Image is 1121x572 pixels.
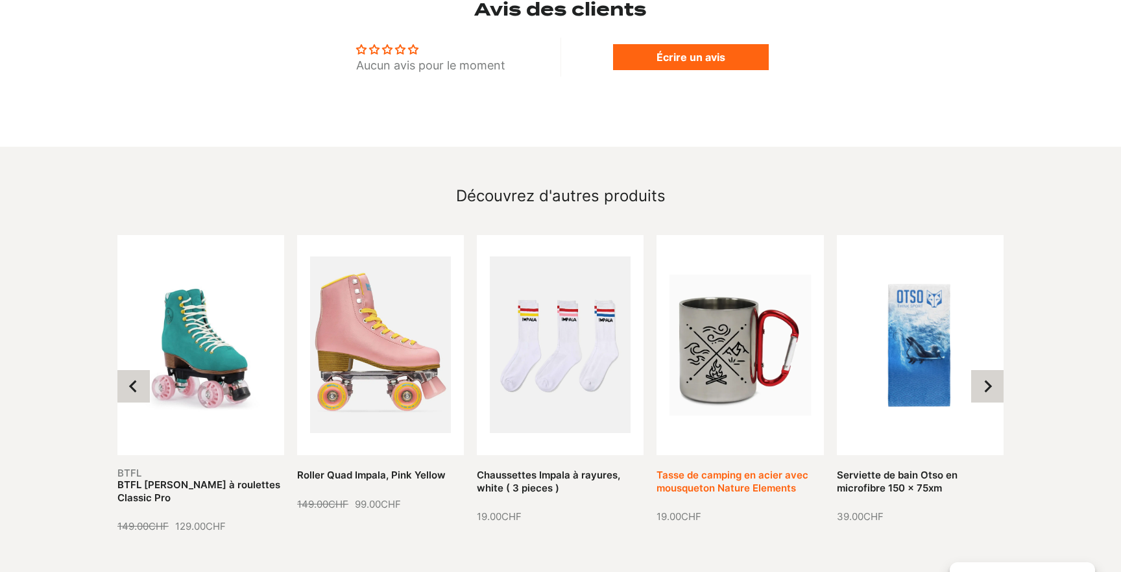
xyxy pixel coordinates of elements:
button: Go to last slide [117,370,150,403]
li: 2 of 10 [297,235,464,538]
li: 5 of 10 [837,235,1004,538]
li: 4 of 10 [657,235,823,538]
h3: Découvrez d'autres produits [456,186,666,206]
a: Roller Quad Impala, Pink Yellow [297,469,446,481]
a: Serviette de bain Otso en microfibre 150 x 75xm [837,469,958,494]
a: Chaussettes Impala à rayures, white ( 3 pieces ) [477,469,620,494]
li: 3 of 10 [477,235,644,538]
li: 1 of 10 [117,235,284,538]
a: BTFL [PERSON_NAME] à roulettes Classic Pro [117,479,280,504]
div: Aucun avis pour le moment [356,57,505,73]
a: Tasse de camping en acier avec mousqueton Nature Elements [657,469,808,494]
a: Écrire un avis [613,44,769,70]
button: Next slide [971,370,1004,403]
